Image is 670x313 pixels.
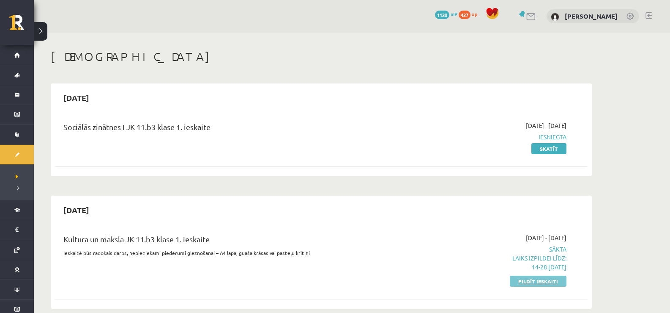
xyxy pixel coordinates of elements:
span: [DATE] - [DATE] [526,233,566,242]
span: Sākta [407,245,566,271]
a: Pildīt ieskaiti [510,276,566,287]
a: 427 xp [459,11,481,17]
span: [DATE] - [DATE] [526,121,566,130]
div: Sociālās zinātnes I JK 11.b3 klase 1. ieskaite [63,121,394,137]
a: [PERSON_NAME] [565,12,618,20]
span: Iesniegta [407,133,566,141]
span: 1120 [435,11,449,19]
span: 427 [459,11,470,19]
p: Ieskaitē būs radošais darbs, nepieciešami piederumi gleznošanai – A4 lapa, guaša krāsas vai paste... [63,249,394,257]
h2: [DATE] [55,88,98,108]
a: 1120 mP [435,11,457,17]
h2: [DATE] [55,200,98,220]
span: mP [451,11,457,17]
div: Kultūra un māksla JK 11.b3 klase 1. ieskaite [63,233,394,249]
a: Skatīt [531,143,566,154]
h1: [DEMOGRAPHIC_DATA] [51,50,592,64]
span: xp [472,11,477,17]
p: Laiks izpildei līdz: 14-28 [DATE] [407,254,566,271]
a: Rīgas 1. Tālmācības vidusskola [9,15,34,36]
img: Reinārs Veikšs [551,13,559,21]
